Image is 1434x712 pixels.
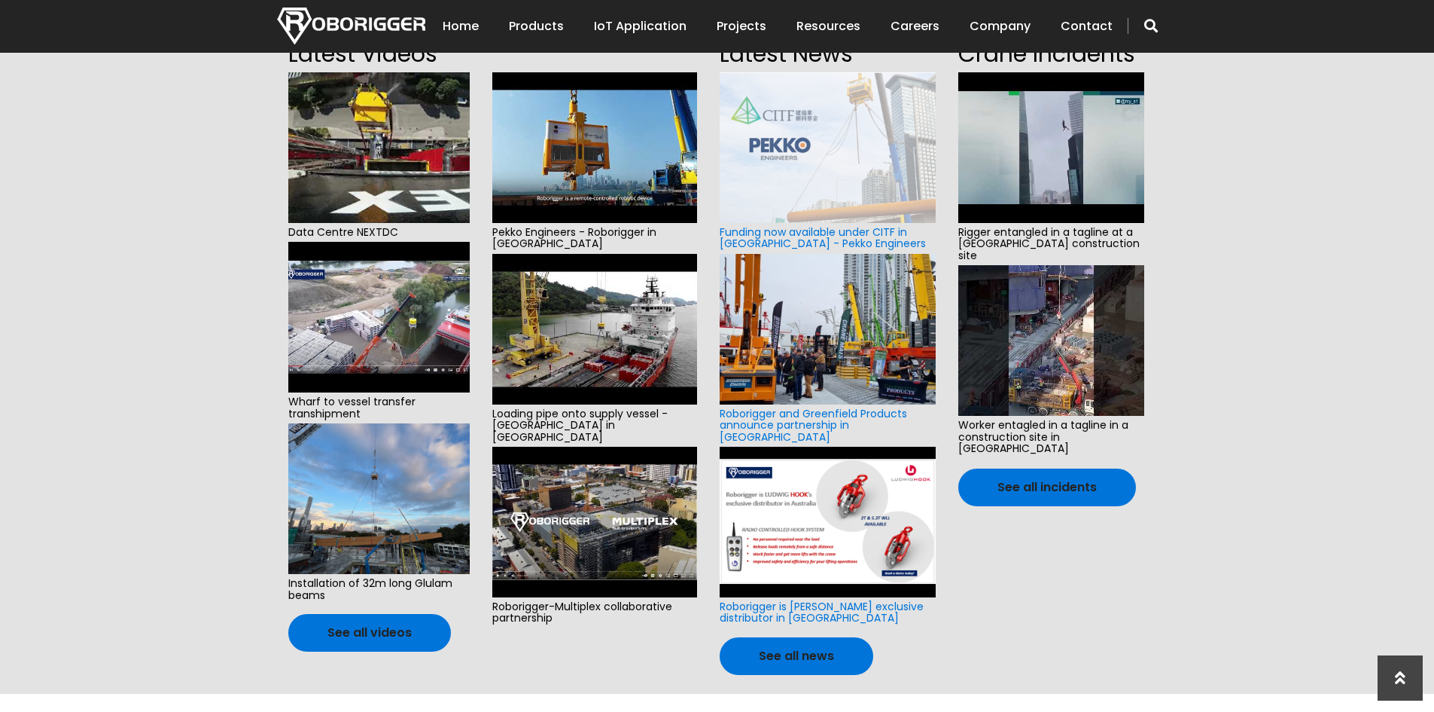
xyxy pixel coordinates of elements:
span: Wharf to vessel transfer transhipment [288,393,470,423]
a: See all videos [288,614,451,652]
img: hqdefault.jpg [492,447,698,597]
a: IoT Application [594,3,687,50]
a: Contact [1061,3,1113,50]
img: hqdefault.jpg [492,254,698,405]
h2: Latest News [720,36,935,72]
span: Loading pipe onto supply vessel - [GEOGRAPHIC_DATA] in [GEOGRAPHIC_DATA] [492,405,698,447]
a: See all news [720,637,873,675]
span: Pekko Engineers - Roborigger in [GEOGRAPHIC_DATA] [492,223,698,254]
span: Worker entagled in a tagline in a construction site in [GEOGRAPHIC_DATA] [958,416,1144,458]
a: See all incidents [958,469,1136,506]
img: Nortech [277,8,425,44]
img: hqdefault.jpg [958,72,1144,223]
a: Projects [717,3,766,50]
a: Careers [891,3,939,50]
a: Funding now available under CITF in [GEOGRAPHIC_DATA] - Pekko Engineers [720,225,926,251]
a: Home [443,3,479,50]
span: Installation of 32m long Glulam beams [288,574,470,605]
a: Products [509,3,564,50]
a: Roborigger is [PERSON_NAME] exclusive distributor in [GEOGRAPHIC_DATA] [720,599,924,625]
img: e6f0d910-cd76-44a6-a92d-b5ff0f84c0aa-2.jpg [288,423,470,574]
span: Roborigger-Multiplex collaborative partnership [492,597,698,628]
a: Resources [796,3,860,50]
img: hqdefault.jpg [288,72,470,223]
a: Company [970,3,1031,50]
a: Roborigger and Greenfield Products announce partnership in [GEOGRAPHIC_DATA] [720,406,907,445]
img: hqdefault.jpg [492,72,698,223]
h2: Crane Incidents [958,36,1144,72]
img: hqdefault.jpg [288,242,470,393]
span: Data Centre NEXTDC [288,223,470,242]
img: hqdefault.jpg [958,265,1144,416]
h2: Latest Videos [288,36,470,72]
span: Rigger entangled in a tagline at a [GEOGRAPHIC_DATA] construction site [958,223,1144,265]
